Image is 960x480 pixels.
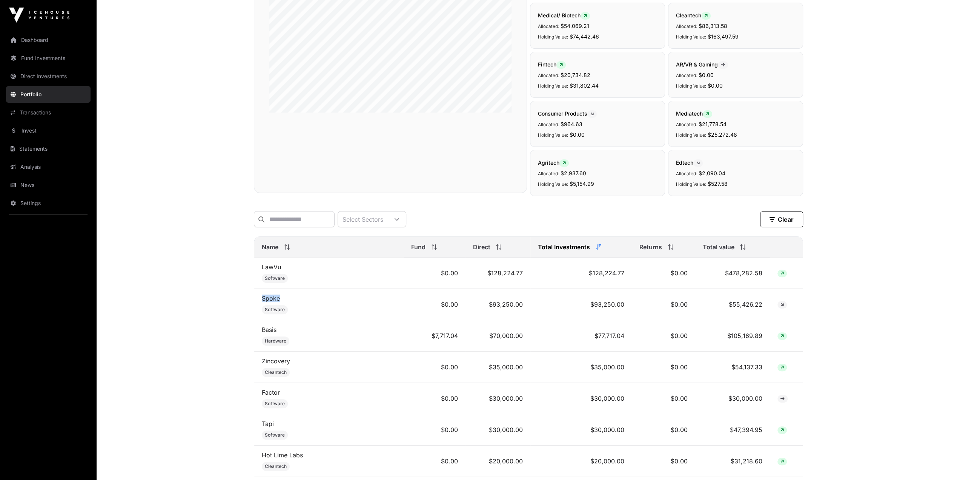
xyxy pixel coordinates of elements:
[530,446,631,477] td: $20,000.00
[538,122,559,127] span: Allocated:
[695,446,770,477] td: $31,218.60
[561,23,589,29] span: $54,069.21
[9,8,69,23] img: Icehouse Ventures Logo
[570,82,599,89] span: $31,802.44
[465,289,530,320] td: $93,250.00
[465,352,530,383] td: $35,000.00
[639,242,662,252] span: Returns
[530,258,631,289] td: $128,224.77
[6,50,91,66] a: Fund Investments
[538,83,568,89] span: Holding Value:
[538,23,559,29] span: Allocated:
[265,275,285,281] span: Software
[676,110,712,117] span: Mediatech
[676,171,697,176] span: Allocated:
[632,289,695,320] td: $0.00
[6,86,91,103] a: Portfolio
[265,369,287,375] span: Cleantech
[632,320,695,352] td: $0.00
[473,242,490,252] span: Direct
[695,258,770,289] td: $478,282.58
[561,121,582,127] span: $964.63
[699,121,727,127] span: $21,778.54
[538,34,568,40] span: Holding Value:
[699,170,725,176] span: $2,090.04
[538,159,569,166] span: Agritech
[695,352,770,383] td: $54,137.33
[760,211,803,227] button: Clear
[265,338,286,344] span: Hardware
[632,446,695,477] td: $0.00
[530,352,631,383] td: $35,000.00
[404,383,465,414] td: $0.00
[465,446,530,477] td: $20,000.00
[265,307,285,313] span: Software
[632,383,695,414] td: $0.00
[708,82,723,89] span: $0.00
[676,61,728,68] span: AR/VR & Gaming
[265,432,285,438] span: Software
[262,357,290,365] a: Zincovery
[404,352,465,383] td: $0.00
[262,420,274,428] a: Tapi
[6,177,91,193] a: News
[530,289,631,320] td: $93,250.00
[404,258,465,289] td: $0.00
[570,181,594,187] span: $5,154.99
[708,181,728,187] span: $527.58
[632,258,695,289] td: $0.00
[6,32,91,48] a: Dashboard
[708,33,739,40] span: $163,497.59
[262,263,281,271] a: LawVu
[6,159,91,175] a: Analysis
[676,181,706,187] span: Holding Value:
[561,170,586,176] span: $2,937.60
[538,181,568,187] span: Holding Value:
[262,389,280,396] a: Factor
[465,258,530,289] td: $128,224.77
[6,140,91,157] a: Statements
[570,131,585,138] span: $0.00
[404,414,465,446] td: $0.00
[404,289,465,320] td: $0.00
[695,289,770,320] td: $55,426.22
[702,242,734,252] span: Total value
[530,320,631,352] td: $77,717.04
[530,414,631,446] td: $30,000.00
[699,72,714,78] span: $0.00
[6,122,91,139] a: Invest
[708,131,737,138] span: $25,272.48
[465,414,530,446] td: $30,000.00
[6,104,91,121] a: Transactions
[695,320,770,352] td: $105,169.89
[676,83,706,89] span: Holding Value:
[676,73,697,78] span: Allocated:
[265,401,285,407] span: Software
[632,352,695,383] td: $0.00
[699,23,727,29] span: $86,313.58
[538,132,568,138] span: Holding Value:
[465,383,530,414] td: $30,000.00
[676,34,706,40] span: Holding Value:
[538,242,590,252] span: Total Investments
[262,451,303,459] a: Hot Lime Labs
[538,73,559,78] span: Allocated:
[404,320,465,352] td: $7,717.04
[262,242,278,252] span: Name
[465,320,530,352] td: $70,000.00
[411,242,425,252] span: Fund
[265,463,287,469] span: Cleantech
[922,444,960,480] iframe: Chat Widget
[538,110,597,117] span: Consumer Products
[561,72,590,78] span: $20,734.82
[6,68,91,85] a: Direct Investments
[676,132,706,138] span: Holding Value:
[404,446,465,477] td: $0.00
[538,171,559,176] span: Allocated:
[6,195,91,211] a: Settings
[338,211,388,227] div: Select Sectors
[262,326,276,333] a: Basis
[676,12,711,19] span: Cleantech
[530,383,631,414] td: $30,000.00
